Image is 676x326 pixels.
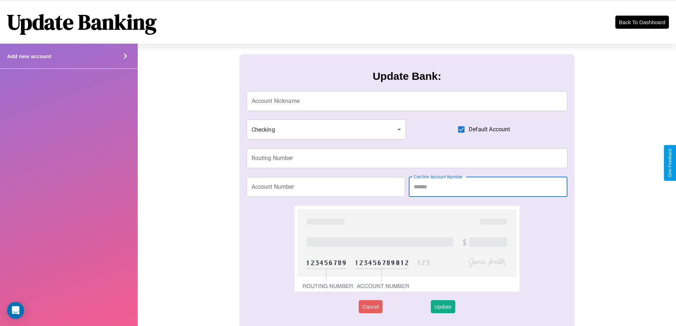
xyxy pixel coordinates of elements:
[431,300,455,313] button: Update
[615,16,669,29] button: Back To Dashboard
[7,302,24,319] div: Open Intercom Messenger
[469,125,510,134] span: Default Account
[359,300,383,313] button: Cancel
[667,149,672,177] div: Give Feedback
[414,174,462,180] label: Confirm Account Number
[7,7,156,37] h1: Update Banking
[7,53,51,59] h4: Add new account
[247,120,406,139] div: Checking
[295,206,519,292] img: check
[373,70,441,82] h3: Update Bank:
